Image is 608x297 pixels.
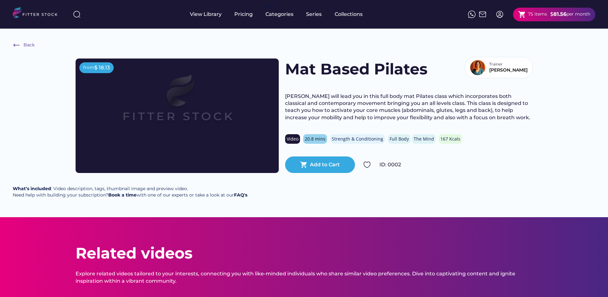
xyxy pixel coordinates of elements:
[13,41,20,49] img: Frame%20%286%29.svg
[300,161,308,169] button: shopping_cart
[414,136,434,142] div: The Mind
[496,10,504,18] img: profile-circle.svg
[13,186,247,198] div: : Video description, tags, thumbnail image and preview video. Need help with building your subscr...
[96,59,258,150] img: Frame%2079%20%281%29.svg
[305,136,325,142] div: 20.8 mins
[13,186,51,191] strong: What’s included
[489,67,528,73] div: [PERSON_NAME]
[470,60,485,75] img: Bio%20Template%20-%20rachel.png
[13,7,63,20] img: LOGO.svg
[23,42,35,48] div: Back
[518,10,526,18] button: shopping_cart
[83,65,94,71] div: from
[287,136,298,142] div: Video
[332,136,383,142] div: Strength & Conditioning
[528,11,547,17] div: 75 items
[76,270,533,285] div: Explore related videos tailored to your interests, connecting you with like-minded individuals wh...
[479,10,486,18] img: Frame%2051.svg
[489,62,505,67] div: Trainer
[390,136,409,142] div: Full Body
[108,192,137,198] a: Book a time
[285,59,427,80] h1: Mat Based Pilates
[335,11,363,18] div: Collections
[190,11,222,18] div: View Library
[363,161,371,169] img: Group%201000002324.svg
[73,10,81,18] img: search-normal%203.svg
[553,11,566,17] strong: 81.56
[310,161,340,168] div: Add to Cart
[76,243,192,264] div: Related videos
[234,192,247,198] a: FAQ's
[94,64,110,71] div: $ 18.13
[468,10,476,18] img: meteor-icons_whatsapp%20%281%29.svg
[306,11,322,18] div: Series
[550,11,553,18] div: $
[265,11,293,18] div: Categories
[234,11,253,18] div: Pricing
[285,93,533,121] div: [PERSON_NAME] will lead you in this full body mat Pilates class which incorporates both classical...
[566,11,590,17] div: per month
[440,136,460,142] div: 167 Kcals
[379,161,533,168] div: ID: 0002
[265,3,274,10] div: fvck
